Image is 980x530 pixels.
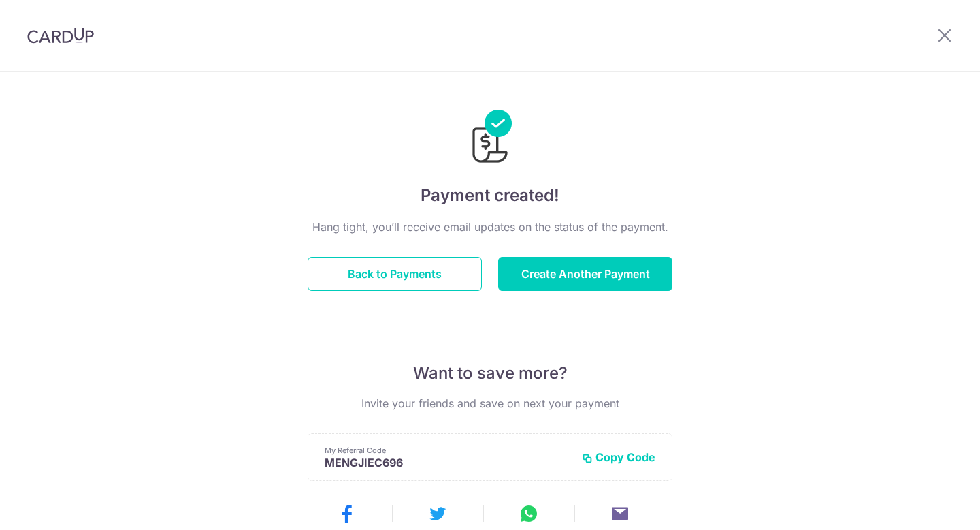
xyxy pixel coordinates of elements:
button: Create Another Payment [498,257,672,291]
button: Back to Payments [308,257,482,291]
iframe: 打开一个小组件，您可以在其中找到更多信息 [896,489,966,523]
button: Copy Code [582,450,655,464]
p: Hang tight, you’ll receive email updates on the status of the payment. [308,219,672,235]
p: MENGJIEC696 [325,456,571,469]
img: Payments [468,110,512,167]
h4: Payment created! [308,183,672,208]
img: CardUp [27,27,94,44]
p: Want to save more? [308,362,672,384]
p: My Referral Code [325,445,571,456]
p: Invite your friends and save on next your payment [308,395,672,411]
